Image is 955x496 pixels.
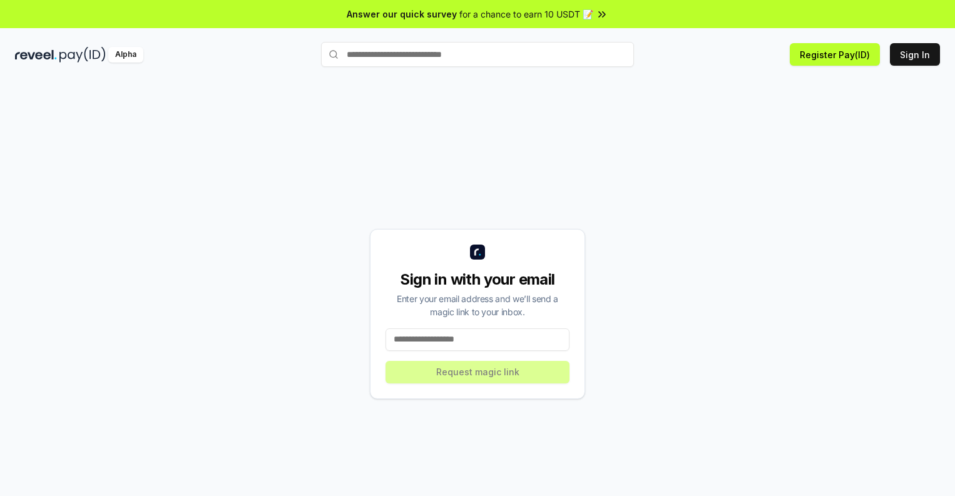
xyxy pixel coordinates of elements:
span: for a chance to earn 10 USDT 📝 [459,8,593,21]
button: Sign In [890,43,940,66]
span: Answer our quick survey [347,8,457,21]
img: pay_id [59,47,106,63]
div: Enter your email address and we’ll send a magic link to your inbox. [386,292,569,318]
img: reveel_dark [15,47,57,63]
div: Sign in with your email [386,270,569,290]
div: Alpha [108,47,143,63]
img: logo_small [470,245,485,260]
button: Register Pay(ID) [790,43,880,66]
